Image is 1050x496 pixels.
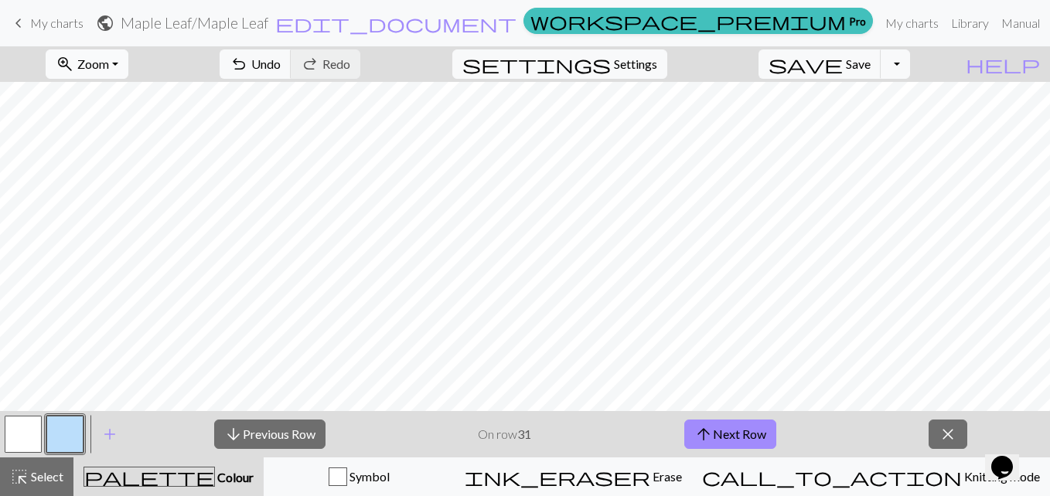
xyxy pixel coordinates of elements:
[30,15,84,30] span: My charts
[962,469,1040,484] span: Knitting mode
[215,470,254,484] span: Colour
[455,457,692,496] button: Erase
[77,56,109,71] span: Zoom
[614,55,657,73] span: Settings
[879,8,945,39] a: My charts
[452,49,667,79] button: SettingsSettings
[939,423,957,445] span: close
[251,56,281,71] span: Undo
[769,53,843,75] span: save
[684,420,776,449] button: Next Row
[465,466,650,488] span: ink_eraser
[523,8,873,34] a: Pro
[73,457,264,496] button: Colour
[10,466,29,488] span: highlight_alt
[650,469,682,484] span: Erase
[9,10,84,36] a: My charts
[692,457,1050,496] button: Knitting mode
[121,14,268,32] h2: Maple Leaf / Maple Leaf
[9,12,28,34] span: keyboard_arrow_left
[220,49,291,79] button: Undo
[29,469,63,484] span: Select
[759,49,881,79] button: Save
[694,423,713,445] span: arrow_upward
[275,12,516,34] span: edit_document
[985,434,1035,481] iframe: chat widget
[84,466,214,488] span: palette
[230,53,248,75] span: undo
[56,53,74,75] span: zoom_in
[264,457,455,496] button: Symbol
[46,49,128,79] button: Zoom
[347,469,390,484] span: Symbol
[945,8,995,39] a: Library
[214,420,326,449] button: Previous Row
[530,10,846,32] span: workspace_premium
[995,8,1046,39] a: Manual
[478,425,531,443] p: On row
[101,423,119,445] span: add
[462,55,611,73] i: Settings
[702,466,962,488] span: call_to_action
[96,12,114,34] span: public
[966,53,1040,75] span: help
[224,423,243,445] span: arrow_downward
[462,53,611,75] span: settings
[517,426,531,441] strong: 31
[846,56,871,71] span: Save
